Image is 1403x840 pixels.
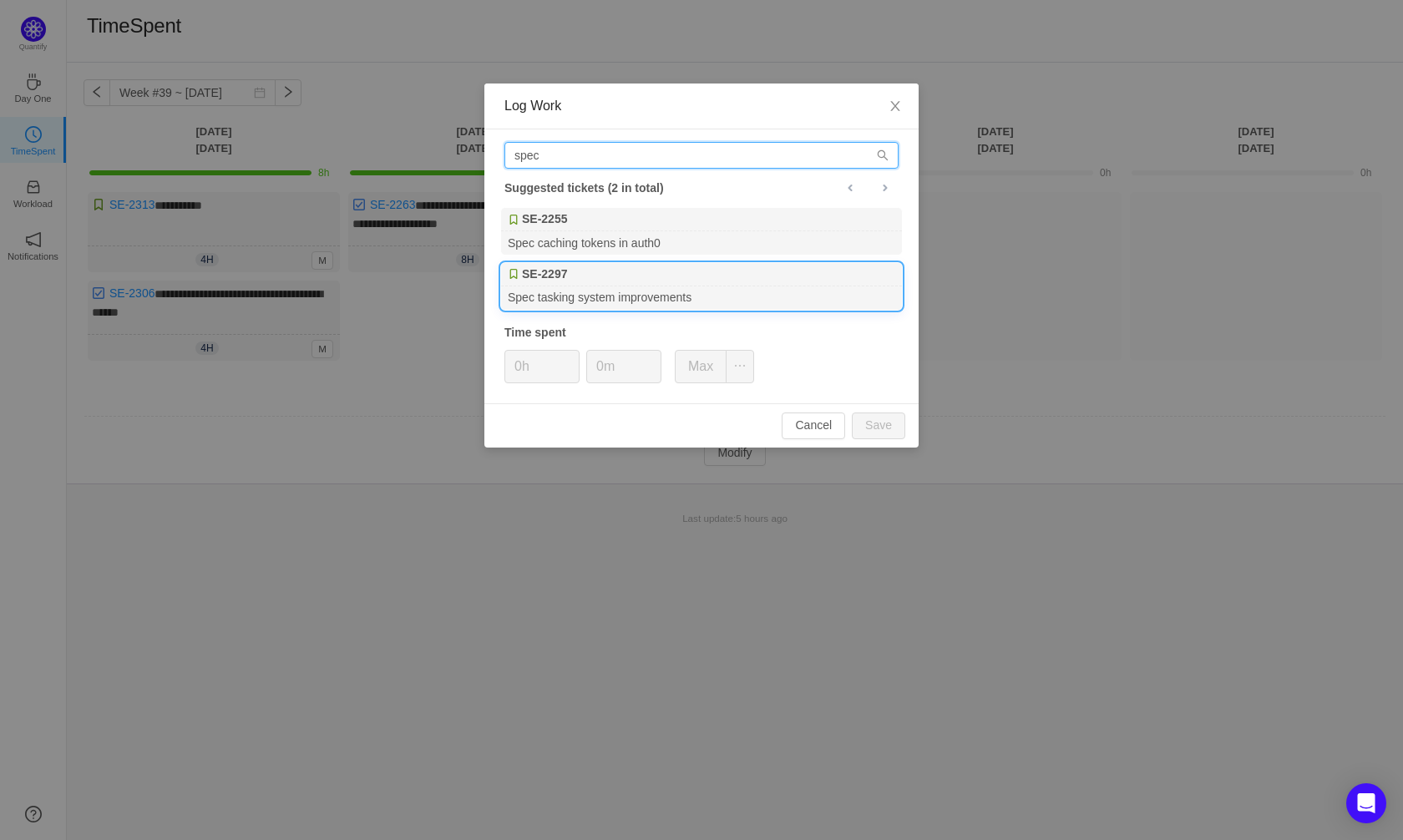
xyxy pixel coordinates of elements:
[852,412,905,439] button: Save
[782,412,845,439] button: Cancel
[508,268,519,280] img: 10315
[504,324,899,342] div: Time spent
[508,214,519,225] img: 10315
[877,149,889,161] i: icon: search
[522,266,567,283] b: SE-2297
[504,177,899,199] div: Suggested tickets (2 in total)
[872,83,919,130] button: Close
[504,142,899,169] input: Search
[1346,783,1386,823] div: Open Intercom Messenger
[501,231,902,254] div: Spec caching tokens in auth0
[889,99,902,113] i: icon: close
[675,350,727,383] button: Max
[522,210,567,228] b: SE-2255
[726,350,754,383] button: icon: ellipsis
[501,286,902,309] div: Spec tasking system improvements
[504,97,899,115] div: Log Work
